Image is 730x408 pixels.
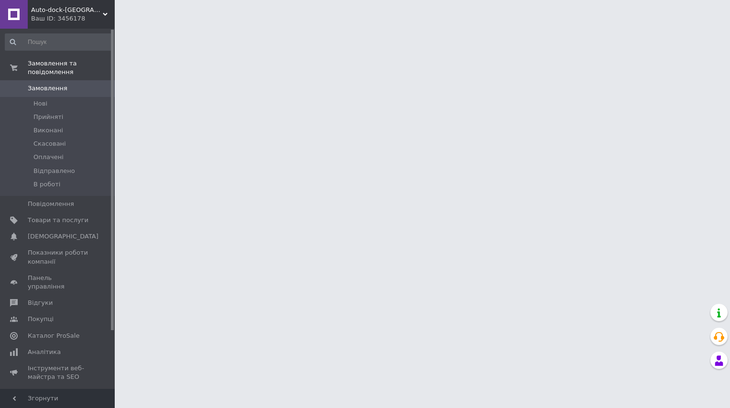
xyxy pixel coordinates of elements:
span: Показники роботи компанії [28,248,88,266]
span: Скасовані [33,140,66,148]
span: Покупці [28,315,54,323]
span: Відправлено [33,167,75,175]
span: [DEMOGRAPHIC_DATA] [28,232,98,241]
div: Ваш ID: 3456178 [31,14,115,23]
span: Повідомлення [28,200,74,208]
span: Оплачені [33,153,64,161]
span: Замовлення та повідомлення [28,59,115,76]
span: Виконані [33,126,63,135]
span: Інструменти веб-майстра та SEO [28,364,88,381]
span: Auto-dock-ukraina Пропонуємо НОВІ та Б/У запчастини підбираємо по ВІН коду [31,6,103,14]
span: Аналітика [28,348,61,356]
input: Пошук [5,33,112,51]
span: Відгуки [28,299,53,307]
span: Нові [33,99,47,108]
span: Товари та послуги [28,216,88,225]
span: Замовлення [28,84,67,93]
span: Прийняті [33,113,63,121]
span: В роботі [33,180,60,189]
span: Каталог ProSale [28,332,79,340]
span: Панель управління [28,274,88,291]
